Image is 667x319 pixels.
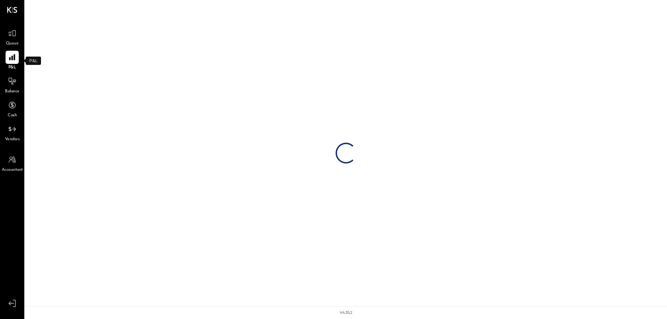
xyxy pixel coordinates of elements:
a: P&L [0,51,24,71]
div: P&L [26,57,41,65]
span: Vendors [5,136,20,143]
span: Cash [8,112,17,119]
span: Queue [6,41,19,47]
span: Accountant [2,167,23,173]
a: Balance [0,75,24,95]
span: Balance [5,89,19,95]
div: v 4.35.2 [340,310,352,316]
span: P&L [8,65,16,71]
a: Accountant [0,153,24,173]
a: Vendors [0,123,24,143]
a: Queue [0,27,24,47]
a: Cash [0,99,24,119]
